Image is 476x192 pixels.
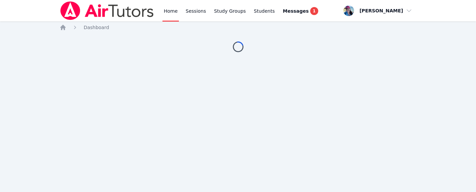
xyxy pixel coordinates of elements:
[84,24,109,31] a: Dashboard
[60,1,154,20] img: Air Tutors
[84,25,109,30] span: Dashboard
[60,24,417,31] nav: Breadcrumb
[310,7,318,15] span: 1
[283,8,309,14] span: Messages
